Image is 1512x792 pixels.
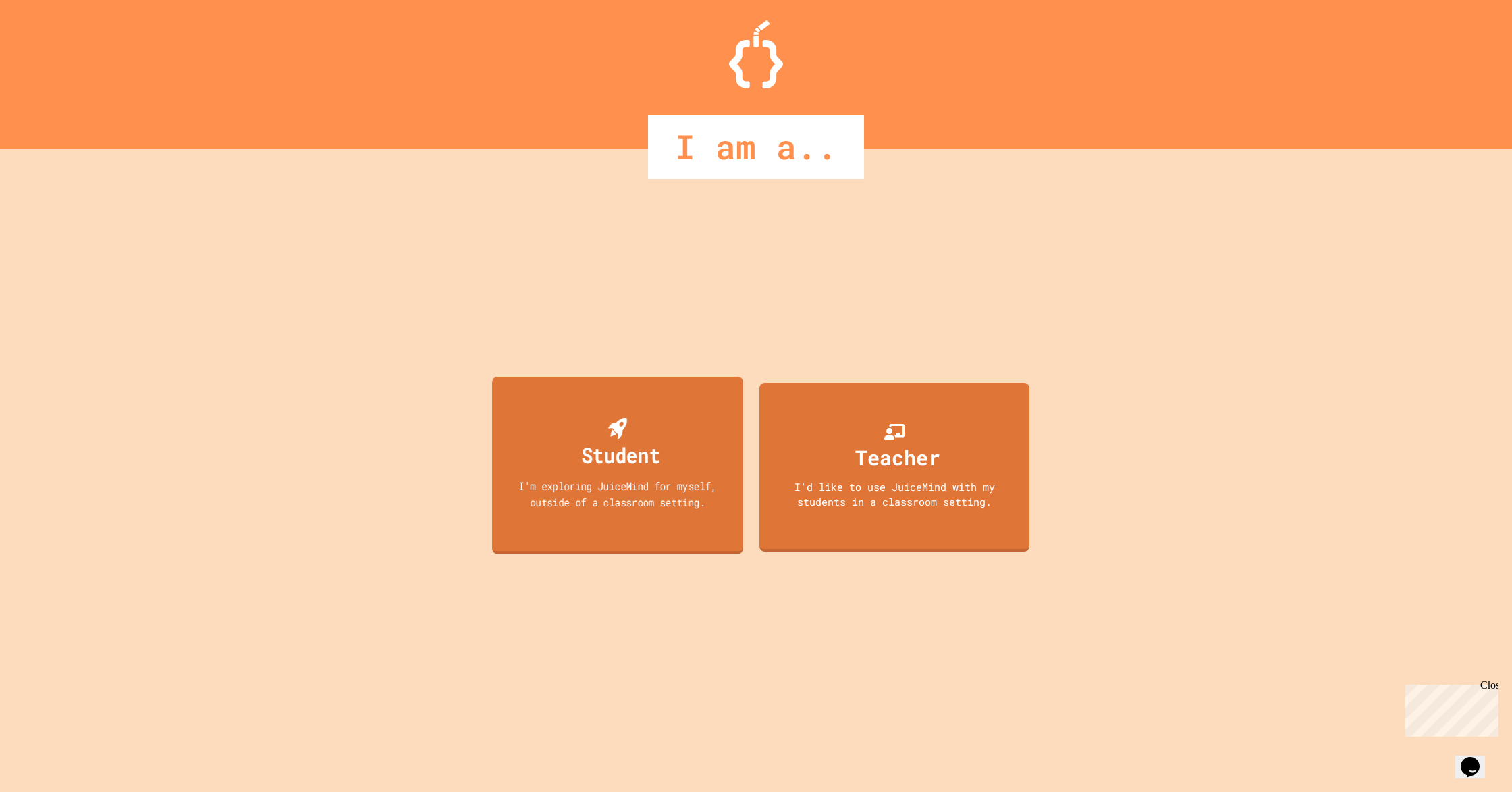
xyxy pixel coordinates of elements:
[505,478,731,510] div: I'm exploring JuiceMind for myself, outside of a classroom setting.
[1455,738,1498,778] iframe: chat widget
[581,439,660,471] div: Student
[729,20,783,88] img: Logo.svg
[5,5,93,86] div: Chat with us now!Close
[773,479,1016,510] div: I'd like to use JuiceMind with my students in a classroom setting.
[855,442,940,473] div: Teacher
[648,115,864,179] div: I am a..
[1400,679,1498,737] iframe: chat widget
